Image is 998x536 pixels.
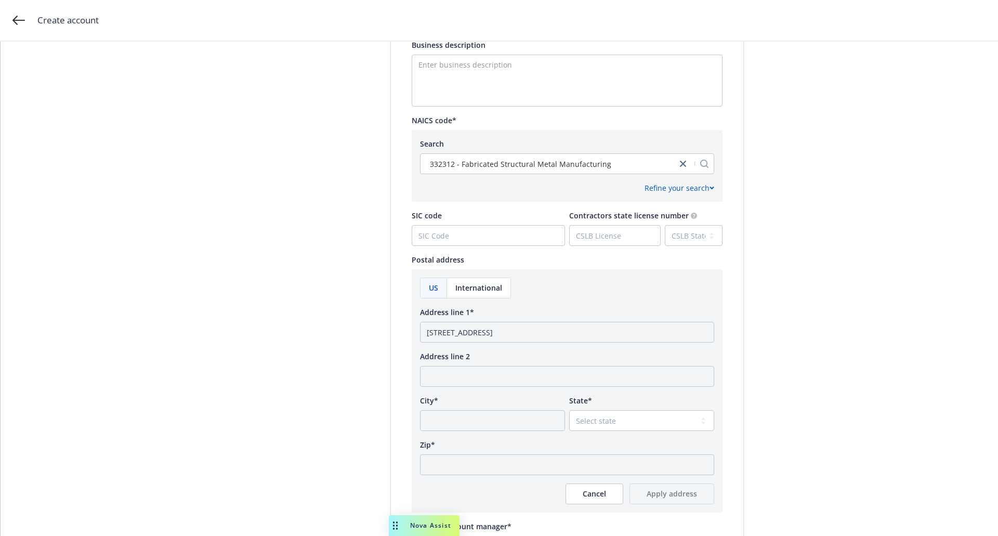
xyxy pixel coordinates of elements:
button: Apply address [629,483,714,504]
span: Create account [37,14,99,27]
div: ; [1,42,998,536]
a: close [677,158,689,170]
span: NAICS code* [412,115,456,125]
input: SIC Code [412,226,564,245]
span: Contractors state license number [569,211,689,220]
span: International [455,282,502,293]
span: City* [420,396,438,406]
span: 332312 - Fabricated Structural Metal Manufacturing [426,159,672,169]
div: Drag to move [389,515,402,536]
span: Address line 1* [420,307,474,317]
span: Nova Assist [410,521,451,530]
span: 332312 - Fabricated Structural Metal Manufacturing [430,159,611,169]
button: Nova Assist [389,515,459,536]
span: Address line 2 [420,351,470,361]
span: SIC code [412,211,442,220]
span: State* [569,396,592,406]
span: US [429,282,438,293]
span: Apply address [647,489,697,499]
button: Cancel [566,483,623,504]
span: Assigned account manager* [412,521,511,531]
input: CSLB License [570,226,660,245]
div: Refine your search [645,182,714,193]
span: Business description [412,40,485,50]
textarea: Enter business description [412,55,723,107]
span: Postal address [412,255,464,265]
span: Search [420,139,444,149]
span: Cancel [583,489,606,499]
